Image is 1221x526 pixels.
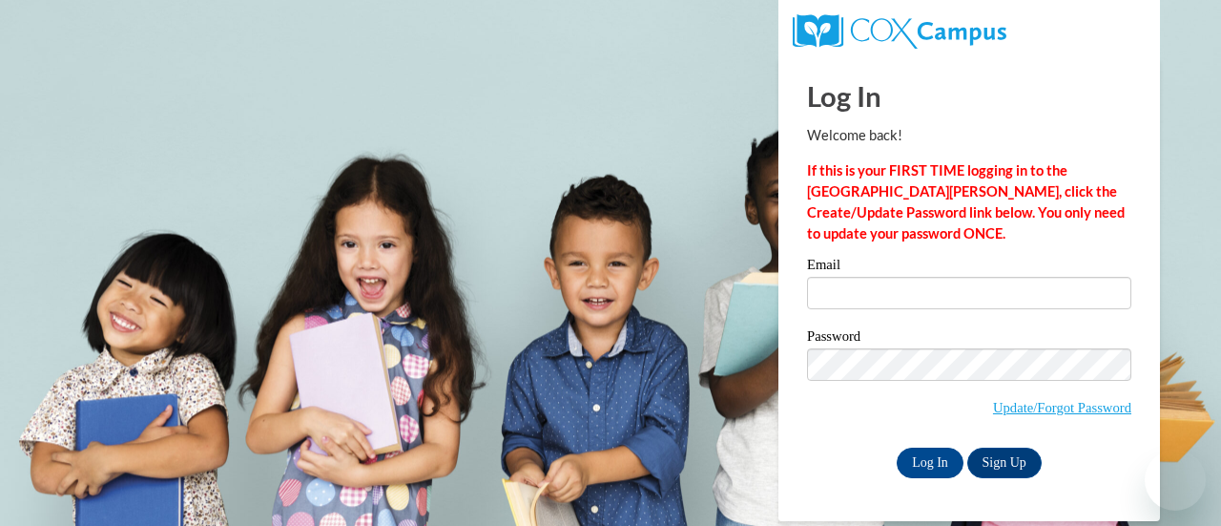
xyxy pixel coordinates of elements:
iframe: Button to launch messaging window [1145,450,1206,511]
input: Log In [897,448,963,478]
label: Password [807,329,1131,348]
a: Sign Up [967,448,1042,478]
h1: Log In [807,76,1131,116]
strong: If this is your FIRST TIME logging in to the [GEOGRAPHIC_DATA][PERSON_NAME], click the Create/Upd... [807,162,1125,242]
img: COX Campus [793,14,1006,49]
a: Update/Forgot Password [993,400,1131,415]
p: Welcome back! [807,125,1131,146]
label: Email [807,258,1131,277]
